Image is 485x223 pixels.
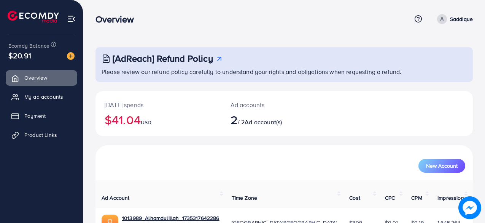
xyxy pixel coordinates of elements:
a: 1013989_Alhamdulillah_1735317642286 [122,214,219,222]
img: menu [67,14,76,23]
h2: / 2 [231,112,307,127]
h2: $41.04 [105,112,212,127]
a: My ad accounts [6,89,77,104]
span: Payment [24,112,46,120]
span: 2 [231,111,238,128]
span: Ad account(s) [245,118,282,126]
span: $20.91 [8,50,31,61]
span: CPC [385,194,395,202]
p: Ad accounts [231,100,307,109]
span: CPM [411,194,422,202]
a: Saddique [434,14,473,24]
img: image [67,52,75,60]
span: New Account [426,163,458,168]
span: My ad accounts [24,93,63,101]
button: New Account [418,159,465,173]
span: Overview [24,74,47,82]
span: Time Zone [232,194,257,202]
span: Ecomdy Balance [8,42,49,50]
h3: Overview [95,14,140,25]
span: Cost [349,194,360,202]
p: [DATE] spends [105,100,212,109]
span: Impression [437,194,464,202]
p: Saddique [450,14,473,24]
h3: [AdReach] Refund Policy [113,53,213,64]
span: USD [141,119,151,126]
a: Payment [6,108,77,124]
img: logo [8,11,59,22]
a: Overview [6,70,77,85]
span: Ad Account [102,194,130,202]
span: Product Links [24,131,57,139]
a: Product Links [6,127,77,143]
img: image [458,196,481,219]
p: Please review our refund policy carefully to understand your rights and obligations when requesti... [102,67,468,76]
